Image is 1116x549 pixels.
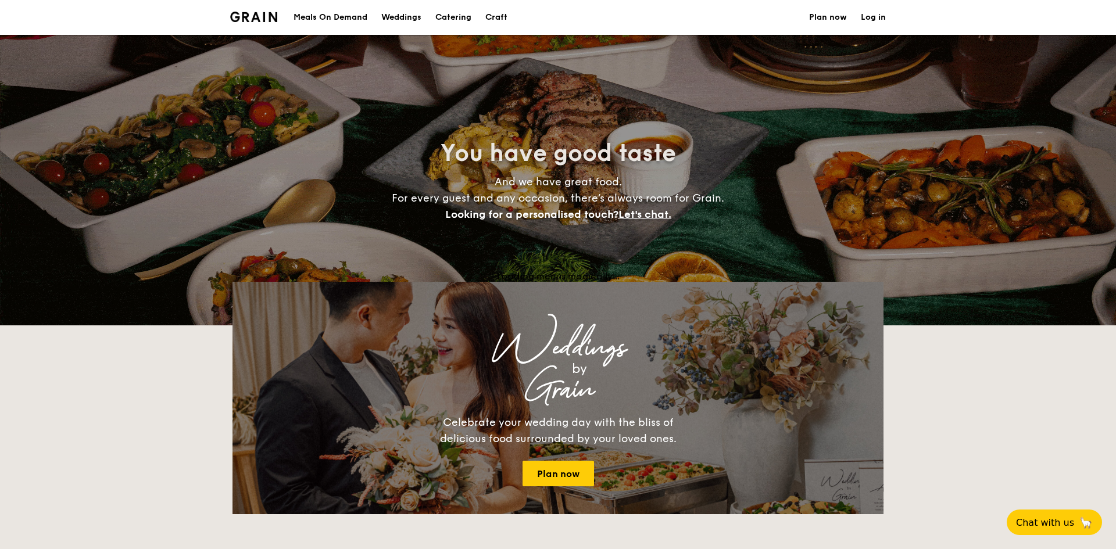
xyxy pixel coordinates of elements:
div: Grain [335,379,781,400]
a: Logotype [230,12,277,22]
div: by [378,358,781,379]
span: Chat with us [1016,517,1074,528]
button: Chat with us🦙 [1007,509,1102,535]
div: Loading menus magically... [233,271,884,282]
div: Celebrate your wedding day with the bliss of delicious food surrounded by your loved ones. [427,414,689,447]
a: Plan now [523,461,594,486]
span: Let's chat. [618,208,671,221]
span: 🦙 [1079,516,1093,529]
div: Weddings [335,338,781,358]
img: Grain [230,12,277,22]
